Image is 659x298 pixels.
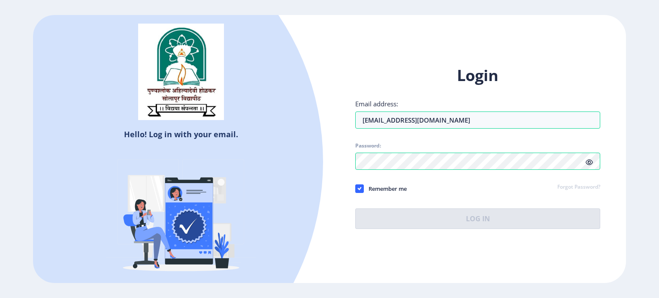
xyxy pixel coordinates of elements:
span: Remember me [364,184,407,194]
button: Log In [355,208,600,229]
input: Email address [355,111,600,129]
h1: Login [355,65,600,86]
img: sulogo.png [138,24,224,120]
a: Forgot Password? [557,184,600,191]
label: Email address: [355,99,398,108]
img: Verified-rafiki.svg [106,143,256,293]
label: Password: [355,142,381,149]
